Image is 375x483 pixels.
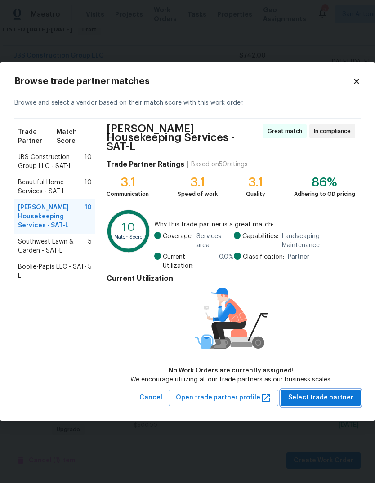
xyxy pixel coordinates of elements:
text: Match Score [114,235,143,239]
div: Communication [107,190,149,199]
div: We encourage utilizing all our trade partners as our business scales. [130,375,332,384]
span: [PERSON_NAME] Housekeeping Services - SAT-L [107,124,260,151]
span: Coverage: [163,232,193,250]
span: Capabilities: [242,232,278,250]
span: Open trade partner profile [176,392,271,403]
span: Trade Partner [18,128,57,146]
h4: Current Utilization [107,274,355,283]
span: Southwest Lawn & Garden - SAT-L [18,237,88,255]
span: Select trade partner [288,392,353,403]
div: Adhering to OD pricing [294,190,355,199]
span: Cancel [139,392,162,403]
text: 10 [122,222,135,234]
h4: Trade Partner Ratings [107,160,184,169]
div: 86% [294,178,355,187]
h2: Browse trade partner matches [14,77,353,86]
span: Why this trade partner is a great match: [154,220,355,229]
span: Beautiful Home Services - SAT-L [18,178,85,196]
button: Open trade partner profile [169,390,278,406]
span: Partner [288,253,309,261]
span: 10 [85,153,92,171]
span: Great match [268,127,306,136]
div: Speed of work [178,190,218,199]
span: Boolie-Papis LLC - SAT-L [18,262,88,280]
span: Classification: [243,253,284,261]
span: Services area [196,232,234,250]
div: | [184,160,191,169]
span: [PERSON_NAME] Housekeeping Services - SAT-L [18,203,85,230]
span: 5 [88,237,92,255]
span: Match Score [57,128,92,146]
div: 3.1 [178,178,218,187]
span: JBS Construction Group LLC - SAT-L [18,153,85,171]
span: 10 [85,203,92,230]
span: In compliance [314,127,354,136]
div: Quality [246,190,265,199]
div: 3.1 [246,178,265,187]
div: Based on 50 ratings [191,160,248,169]
span: 0.0 % [219,253,234,270]
div: Browse and select a vendor based on their match score with this work order. [14,88,361,119]
button: Cancel [136,390,166,406]
div: No Work Orders are currently assigned! [130,366,332,375]
div: 3.1 [107,178,149,187]
span: Current Utilization: [163,253,215,270]
span: 10 [85,178,92,196]
span: Landscaping Maintenance [282,232,355,250]
span: 5 [88,262,92,280]
button: Select trade partner [281,390,361,406]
